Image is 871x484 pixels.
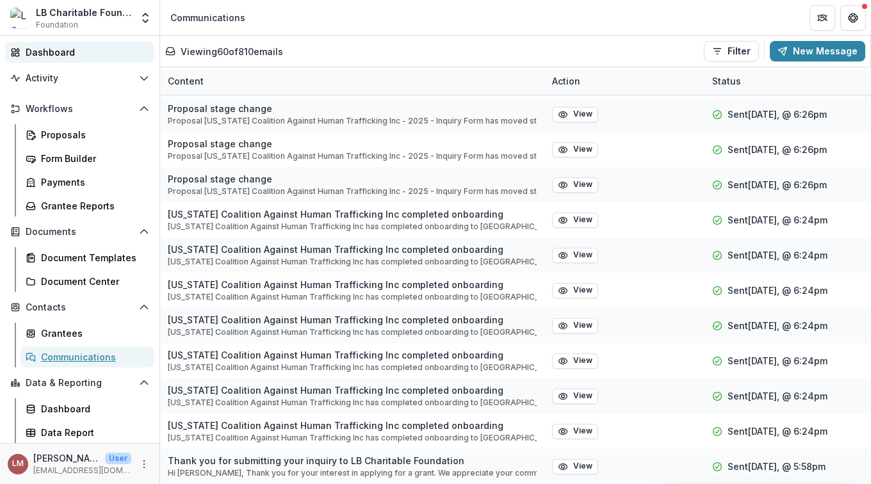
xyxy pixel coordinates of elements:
a: Data Report [20,422,154,443]
p: Proposal stage change [168,172,537,186]
p: [US_STATE] Coalition Against Human Trafficking Inc has completed onboarding to [GEOGRAPHIC_DATA]. [168,397,537,408]
button: Partners [810,5,835,31]
div: Action [544,74,588,88]
button: View [552,213,598,228]
div: Grantees [41,327,144,340]
p: Proposal [US_STATE] Coalition Against Human Trafficking Inc - 2025 - Inquiry Form has moved stages [168,150,537,162]
button: Get Help [840,5,866,31]
button: Open Documents [5,222,154,242]
div: Communications [170,11,245,24]
p: Viewing 60 of 810 emails [181,45,283,58]
button: View [552,107,598,122]
p: Sent [DATE], @ 6:24pm [728,354,827,367]
span: Data & Reporting [26,378,134,389]
div: Content [160,74,211,88]
p: Proposal [US_STATE] Coalition Against Human Trafficking Inc - 2025 - Inquiry Form has moved stages [168,186,537,197]
nav: breadcrumb [165,8,250,27]
p: [US_STATE] Coalition Against Human Trafficking Inc completed onboarding [168,207,537,221]
div: Communications [41,350,144,364]
p: Sent [DATE], @ 6:26pm [728,108,827,121]
button: Open entity switcher [136,5,154,31]
div: LB Charitable Foundation [36,6,131,19]
p: [US_STATE] Coalition Against Human Trafficking Inc completed onboarding [168,348,537,362]
button: View [552,283,598,298]
button: View [552,248,598,263]
p: Sent [DATE], @ 6:24pm [728,213,827,227]
button: Open Workflows [5,99,154,119]
button: Open Data & Reporting [5,373,154,393]
p: [EMAIL_ADDRESS][DOMAIN_NAME] [33,465,131,476]
p: Proposal stage change [168,102,537,115]
a: Grantee Reports [20,195,154,216]
span: Activity [26,73,134,84]
div: Payments [41,175,144,189]
a: Communications [20,346,154,367]
div: Dashboard [26,45,144,59]
div: Document Center [41,275,144,288]
button: Open Contacts [5,297,154,318]
p: Proposal [US_STATE] Coalition Against Human Trafficking Inc - 2025 - Inquiry Form has moved stages [168,115,537,127]
button: View [552,389,598,404]
div: Data Report [41,426,144,439]
button: New Message [770,41,865,61]
div: Content [160,67,544,95]
p: Sent [DATE], @ 6:26pm [728,143,827,156]
div: Loida Mendoza [12,460,24,468]
a: Payments [20,172,154,193]
a: Dashboard [20,398,154,419]
button: View [552,177,598,193]
p: Sent [DATE], @ 6:24pm [728,284,827,297]
a: Document Templates [20,247,154,268]
p: Sent [DATE], @ 6:24pm [728,424,827,438]
p: Proposal stage change [168,137,537,150]
button: View [552,142,598,157]
button: View [552,318,598,334]
div: Status [704,74,749,88]
p: [US_STATE] Coalition Against Human Trafficking Inc has completed onboarding to [GEOGRAPHIC_DATA]. [168,291,537,303]
a: Form Builder [20,148,154,169]
div: Proposals [41,128,144,141]
button: More [136,456,152,472]
p: [US_STATE] Coalition Against Human Trafficking Inc has completed onboarding to [GEOGRAPHIC_DATA]. [168,432,537,444]
p: Sent [DATE], @ 6:24pm [728,319,827,332]
a: Document Center [20,271,154,292]
p: Sent [DATE], @ 6:24pm [728,248,827,262]
div: Action [544,67,704,95]
button: View [552,424,598,439]
div: Status [704,67,865,95]
div: Document Templates [41,251,144,264]
p: [US_STATE] Coalition Against Human Trafficking Inc has completed onboarding to [GEOGRAPHIC_DATA]. [168,362,537,373]
p: User [105,453,131,464]
a: Proposals [20,124,154,145]
p: Sent [DATE], @ 6:24pm [728,389,827,403]
p: [US_STATE] Coalition Against Human Trafficking Inc completed onboarding [168,383,537,397]
a: Grantees [20,323,154,344]
p: [US_STATE] Coalition Against Human Trafficking Inc has completed onboarding to [GEOGRAPHIC_DATA]. [168,256,537,268]
span: Workflows [26,104,134,115]
div: Grantee Reports [41,199,144,213]
p: Thank you for submitting your inquiry to LB Charitable Foundation [168,454,537,467]
p: [US_STATE] Coalition Against Human Trafficking Inc completed onboarding [168,419,537,432]
p: Sent [DATE], @ 5:58pm [728,460,826,473]
p: [US_STATE] Coalition Against Human Trafficking Inc completed onboarding [168,278,537,291]
p: Sent [DATE], @ 6:26pm [728,178,827,191]
div: Dashboard [41,402,144,415]
button: Open Activity [5,68,154,88]
img: LB Charitable Foundation [10,8,31,28]
span: Documents [26,227,134,238]
p: [US_STATE] Coalition Against Human Trafficking Inc has completed onboarding to [GEOGRAPHIC_DATA]. [168,221,537,232]
span: Contacts [26,302,134,313]
p: [US_STATE] Coalition Against Human Trafficking Inc completed onboarding [168,243,537,256]
p: Hi [PERSON_NAME], Thank you for your interest in applying for a grant. We appreciate your commitm... [168,467,537,479]
div: Form Builder [41,152,144,165]
a: Dashboard [5,42,154,63]
span: Foundation [36,19,78,31]
button: Filter [704,41,759,61]
button: View [552,459,598,474]
p: [US_STATE] Coalition Against Human Trafficking Inc has completed onboarding to [GEOGRAPHIC_DATA]. [168,327,537,338]
p: [US_STATE] Coalition Against Human Trafficking Inc completed onboarding [168,313,537,327]
p: [PERSON_NAME] [33,451,100,465]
